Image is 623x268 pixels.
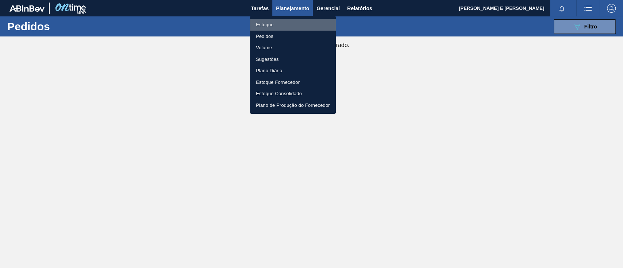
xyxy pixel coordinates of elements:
[250,77,336,88] a: Estoque Fornecedor
[250,65,336,77] a: Plano Diário
[250,100,336,111] a: Plano de Produção do Fornecedor
[250,31,336,42] a: Pedidos
[250,19,336,31] a: Estoque
[250,42,336,54] a: Volume
[250,54,336,65] a: Sugestões
[250,88,336,100] a: Estoque Consolidado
